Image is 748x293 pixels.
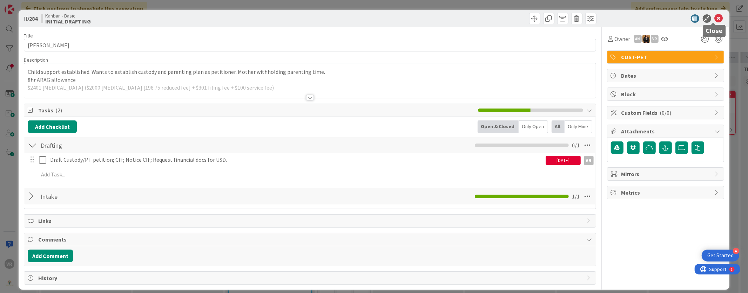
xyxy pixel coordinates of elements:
[621,53,711,61] span: CUST-PET
[38,274,583,282] span: History
[552,120,565,133] div: All
[546,156,581,165] div: [DATE]
[615,35,631,43] span: Owner
[38,190,196,203] input: Add Checklist...
[28,120,77,133] button: Add Checklist
[45,13,91,19] span: Kanban - Basic
[707,252,734,259] div: Get Started
[45,19,91,24] b: INITIAL DRAFTING
[572,141,580,149] span: 0 / 1
[702,250,739,261] div: Open Get Started checklist, remaining modules: 4
[15,1,32,9] span: Support
[621,71,711,80] span: Dates
[565,120,592,133] div: Only Mine
[24,14,38,23] span: ID
[38,217,583,225] span: Links
[55,107,62,114] span: ( 2 )
[28,76,592,84] p: 8hr ARAG allowance
[29,15,38,22] b: 284
[621,127,711,135] span: Attachments
[28,250,73,262] button: Add Comment
[634,35,642,43] div: AN
[38,139,196,152] input: Add Checklist...
[621,170,711,178] span: Mirrors
[38,106,474,114] span: Tasks
[733,248,739,254] div: 4
[28,68,592,76] p: Child support established. Wants to establish custody and parenting plan as petitioner. Mother wi...
[38,235,583,244] span: Comments
[706,28,723,34] h5: Close
[478,120,519,133] div: Open & Closed
[621,109,711,117] span: Custom Fields
[572,192,580,201] span: 1 / 1
[642,35,650,43] img: KS
[24,57,48,63] span: Description
[24,33,33,39] label: Title
[50,156,543,164] p: Draft Custody/PT petition; CIF; Notice CIF; Request financial docs for USD.
[660,109,672,116] span: ( 0/0 )
[651,35,659,43] div: VR
[621,188,711,197] span: Metrics
[584,156,594,165] div: VR
[519,120,548,133] div: Only Open
[24,39,596,51] input: type card name here...
[36,3,38,8] div: 1
[621,90,711,98] span: Block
